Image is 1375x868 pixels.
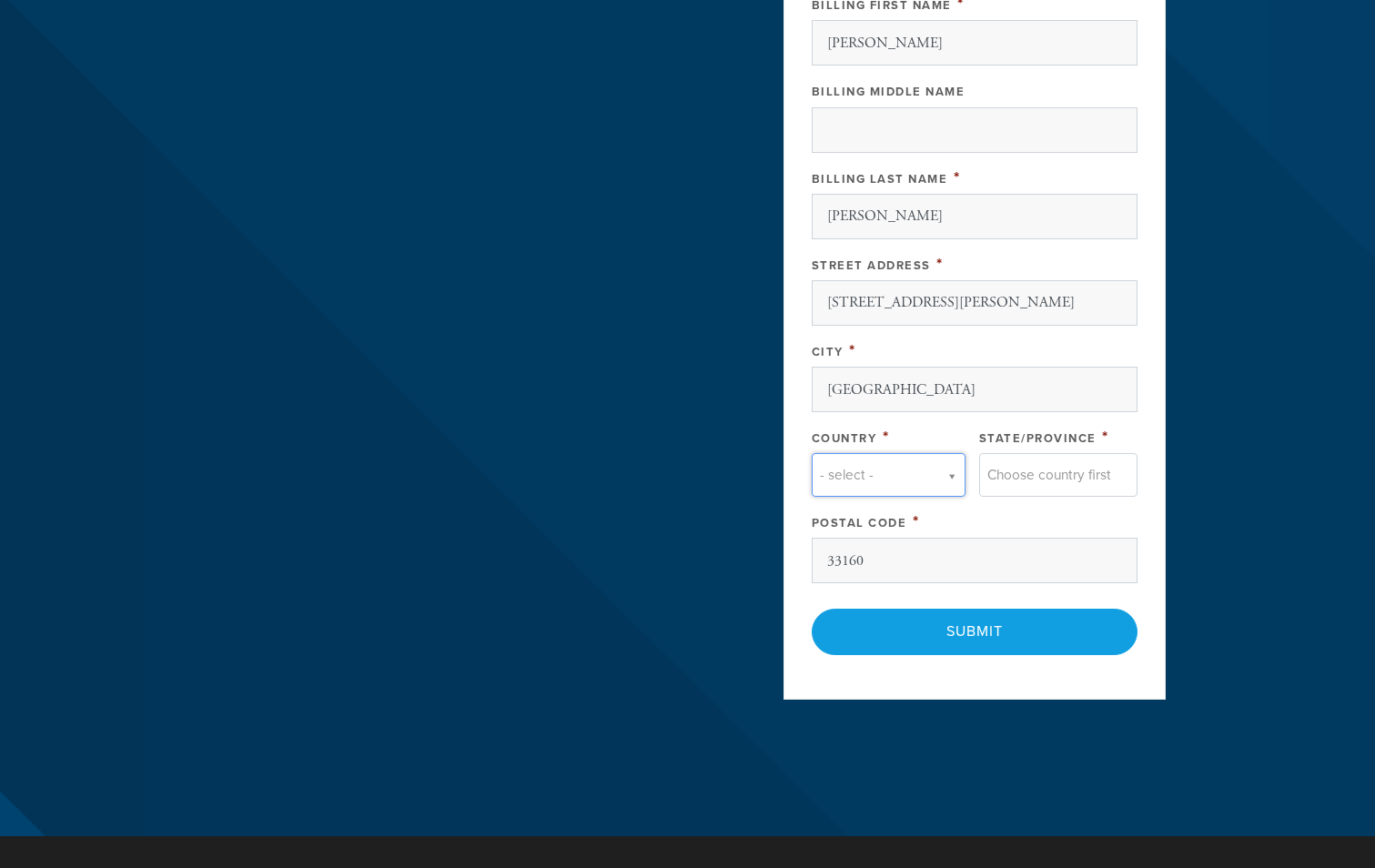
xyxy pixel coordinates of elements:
span: This field is required. [954,167,961,187]
label: Street Address [812,258,931,273]
label: City [812,345,844,359]
span: - select - [820,463,874,487]
a: - select - [812,453,966,497]
label: Billing Middle Name [812,85,966,99]
span: Choose country first [987,463,1111,487]
label: Postal Code [812,516,907,530]
label: Billing Last Name [812,172,948,187]
span: This field is required. [849,340,856,360]
a: Choose country first [979,453,1137,497]
label: State/Province [979,431,1097,446]
span: This field is required. [883,427,890,447]
span: This field is required. [1102,427,1109,447]
span: This field is required. [936,254,944,274]
span: This field is required. [913,511,920,531]
label: Country [812,431,877,446]
input: Submit [812,609,1137,654]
